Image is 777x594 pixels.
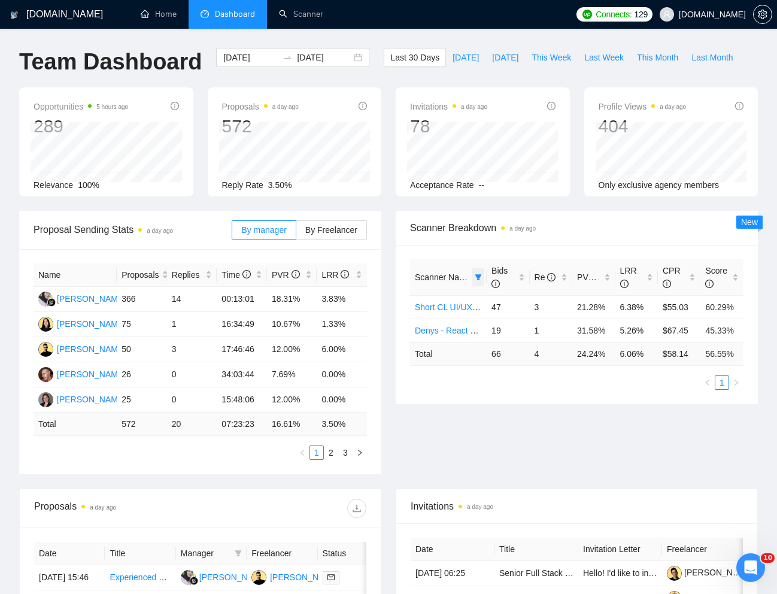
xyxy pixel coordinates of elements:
td: 25 [117,387,167,413]
td: 3.50 % [317,413,367,436]
td: Total [34,413,117,436]
th: Proposals [117,263,167,287]
span: Status [323,547,372,560]
div: [PERSON_NAME] [57,292,126,305]
td: 18.31% [267,287,317,312]
a: Denys - React Native [415,326,494,335]
div: 404 [599,115,687,138]
span: Bids [491,266,508,289]
span: New [741,217,758,227]
span: Connects: [596,8,632,21]
li: Previous Page [700,375,715,390]
a: [PERSON_NAME] [667,568,753,577]
td: 6.00% [317,337,367,362]
span: LRR [620,266,637,289]
span: Time [221,270,250,280]
td: Experienced Front-End Developer Needed for One-Month Project [105,565,175,590]
li: 1 [309,445,324,460]
td: 6.06 % [615,342,658,365]
td: 66 [487,342,529,365]
li: Next Page [729,375,743,390]
img: YS [251,570,266,585]
span: info-circle [242,270,251,278]
time: 5 hours ago [96,104,128,110]
span: Opportunities [34,99,128,114]
td: 50 [117,337,167,362]
span: 100% [78,180,99,190]
span: left [299,449,306,456]
span: Manager [181,547,230,560]
span: Scanner Name [415,272,471,282]
img: YS [38,342,53,357]
span: -- [479,180,484,190]
span: PVR [272,270,300,280]
th: Freelancer [662,538,746,561]
span: info-circle [620,280,629,288]
td: 47 [487,295,529,319]
time: a day ago [147,228,173,234]
li: Previous Page [295,445,309,460]
time: a day ago [467,504,493,510]
td: 12.00% [267,387,317,413]
a: Short CL UI/UX Design - [PERSON_NAME] [415,302,577,312]
td: 24.24 % [572,342,615,365]
td: 0 [167,362,217,387]
a: Experienced Front-End Developer Needed for One-Month Project [110,572,353,582]
button: setting [753,5,772,24]
button: right [729,375,743,390]
span: left [704,379,711,386]
td: 5.26% [615,319,658,342]
a: searchScanner [279,9,323,19]
a: YS[PERSON_NAME] [38,344,126,353]
th: Date [411,538,494,561]
span: info-circle [359,102,367,110]
button: [DATE] [446,48,485,67]
time: a day ago [90,504,116,511]
td: 56.55 % [700,342,743,365]
td: 75 [117,312,167,337]
button: left [700,375,715,390]
button: download [347,499,366,518]
span: filter [472,268,484,286]
time: a day ago [461,104,487,110]
span: filter [475,274,482,281]
span: filter [235,550,242,557]
span: Relevance [34,180,73,190]
span: info-circle [547,273,556,281]
td: $55.03 [658,295,700,319]
td: 07:23:23 [217,413,267,436]
a: setting [753,10,772,19]
span: PVR [577,272,605,282]
div: Proposals [34,499,201,518]
span: filter [232,544,244,562]
time: a day ago [509,225,536,232]
span: By Freelancer [305,225,357,235]
td: 15:48:06 [217,387,267,413]
span: info-circle [171,102,179,110]
a: FF[PERSON_NAME] [181,572,268,581]
a: 1 [715,376,729,389]
span: Last Week [584,51,624,64]
td: 34:03:44 [217,362,267,387]
span: Invitations [411,499,743,514]
td: 0.00% [317,362,367,387]
a: 1 [310,446,323,459]
div: [PERSON_NAME] [57,317,126,331]
span: By manager [241,225,286,235]
span: to [283,53,292,62]
td: 1 [167,312,217,337]
td: 366 [117,287,167,312]
td: 10.67% [267,312,317,337]
a: 2 [324,446,338,459]
a: YS[PERSON_NAME] [251,572,339,581]
button: Last Month [685,48,739,67]
span: LRR [321,270,349,280]
div: 572 [222,115,299,138]
time: a day ago [272,104,299,110]
td: 12.00% [267,337,317,362]
input: End date [297,51,351,64]
span: 3.50% [268,180,292,190]
span: Dashboard [215,9,255,19]
span: info-circle [547,102,556,110]
td: 20 [167,413,217,436]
